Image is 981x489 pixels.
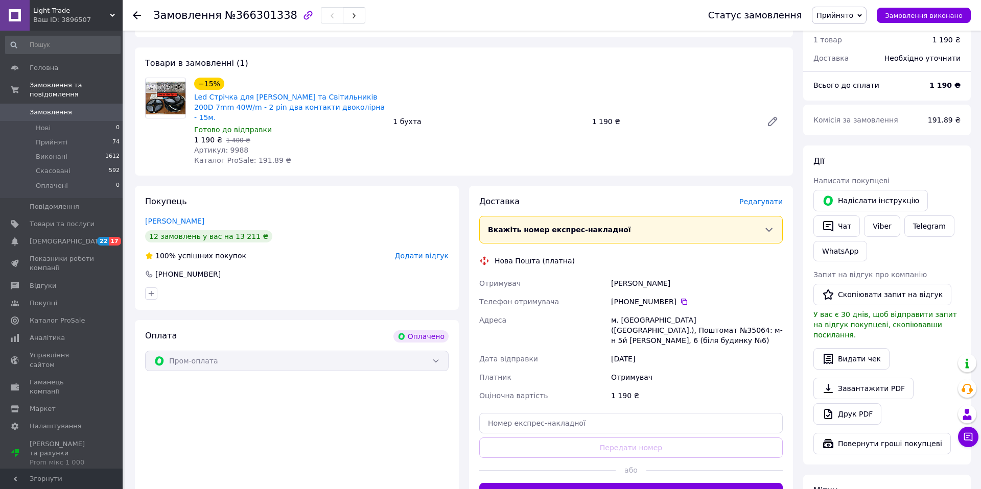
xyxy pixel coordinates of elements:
[609,368,785,386] div: Отримувач
[194,146,248,154] span: Артикул: 9988
[813,403,881,425] a: Друк PDF
[30,237,105,246] span: [DEMOGRAPHIC_DATA]
[395,252,449,260] span: Додати відгук
[479,279,521,287] span: Отримувач
[30,299,57,308] span: Покупці
[816,11,853,19] span: Прийнято
[813,284,951,305] button: Скопіювати запит на відгук
[393,330,449,343] div: Оплачено
[145,58,248,68] span: Товари в замовленні (1)
[479,373,511,381] span: Платник
[885,12,963,19] span: Замовлення виконано
[36,181,68,190] span: Оплачені
[813,241,867,261] a: WhatsApp
[116,124,120,133] span: 0
[928,116,961,124] span: 191.89 ₴
[30,458,95,467] div: Prom мікс 1 000
[30,81,123,99] span: Замовлення та повідомлення
[145,331,177,340] span: Оплата
[30,108,72,117] span: Замовлення
[30,439,95,468] span: [PERSON_NAME] та рахунки
[194,126,272,134] span: Готово до відправки
[226,137,250,144] span: 1 400 ₴
[30,63,58,72] span: Головна
[932,35,961,45] div: 1 190 ₴
[5,36,121,54] input: Пошук
[97,237,109,246] span: 22
[929,81,961,89] b: 1 190 ₴
[813,54,849,62] span: Доставка
[30,254,95,273] span: Показники роботи компанії
[30,333,65,343] span: Аналітика
[109,237,121,246] span: 17
[616,465,646,475] span: або
[813,177,890,185] span: Написати покупцеві
[30,351,95,369] span: Управління сайтом
[36,124,51,133] span: Нові
[813,271,927,279] span: Запит на відгук про компанію
[33,6,110,15] span: Light Trade
[708,10,802,20] div: Статус замовлення
[194,78,224,90] div: −15%
[145,230,272,242] div: 12 замовлень у вас на 13 211 ₴
[488,226,631,234] span: Вкажіть номер експрес-накладної
[194,93,385,121] a: Led Стрічка для [PERSON_NAME] та Світильників 200D 7mm 40W/m - 2 pin два контакти двоколірна - 15м.
[609,274,785,292] div: [PERSON_NAME]
[609,386,785,405] div: 1 190 ₴
[813,310,957,339] span: У вас є 30 днів, щоб відправити запит на відгук покупцеві, скопіювавши посилання.
[813,116,898,124] span: Комісія за замовлення
[762,111,783,132] a: Редагувати
[109,166,120,176] span: 592
[479,298,559,306] span: Телефон отримувача
[36,138,67,147] span: Прийняті
[609,350,785,368] div: [DATE]
[194,136,222,144] span: 1 190 ₴
[30,281,56,290] span: Відгуки
[813,190,928,211] button: Надіслати інструкцію
[30,202,79,211] span: Повідомлення
[30,378,95,396] span: Гаманець компанії
[813,378,914,399] a: Завантажити PDF
[479,197,520,206] span: Доставка
[153,9,222,21] span: Замовлення
[145,251,246,261] div: успішних покупок
[739,198,783,206] span: Редагувати
[878,47,967,69] div: Необхідно уточнити
[479,413,783,433] input: Номер експрес-накладної
[155,252,176,260] span: 100%
[225,9,297,21] span: №366301338
[588,114,758,129] div: 1 190 ₴
[133,10,141,20] div: Повернутися назад
[813,36,842,44] span: 1 товар
[116,181,120,190] span: 0
[30,404,56,413] span: Маркет
[112,138,120,147] span: 74
[813,81,879,89] span: Всього до сплати
[105,152,120,161] span: 1612
[36,166,71,176] span: Скасовані
[145,217,204,225] a: [PERSON_NAME]
[194,156,291,164] span: Каталог ProSale: 191.89 ₴
[877,8,971,23] button: Замовлення виконано
[30,219,95,229] span: Товари та послуги
[30,316,85,325] span: Каталог ProSale
[479,392,548,400] span: Оціночна вартість
[36,152,67,161] span: Виконані
[492,256,577,266] div: Нова Пошта (платна)
[813,215,860,237] button: Чат
[30,422,82,431] span: Налаштування
[154,269,222,279] div: [PHONE_NUMBER]
[146,82,185,114] img: Led Стрічка для Люстр та Світильників 200D 7mm 40W/m - 2 pin два контакти двоколірна - 15м.
[33,15,123,25] div: Ваш ID: 3896507
[813,348,890,370] button: Видати чек
[479,316,506,324] span: Адреса
[389,114,588,129] div: 1 бухта
[904,215,954,237] a: Telegram
[145,197,187,206] span: Покупець
[958,427,978,447] button: Чат з покупцем
[813,433,951,454] button: Повернути гроші покупцеві
[813,156,824,166] span: Дії
[609,311,785,350] div: м. [GEOGRAPHIC_DATA] ([GEOGRAPHIC_DATA].), Поштомат №35064: м-н 5й [PERSON_NAME], 6 (біля будинку...
[864,215,900,237] a: Viber
[479,355,538,363] span: Дата відправки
